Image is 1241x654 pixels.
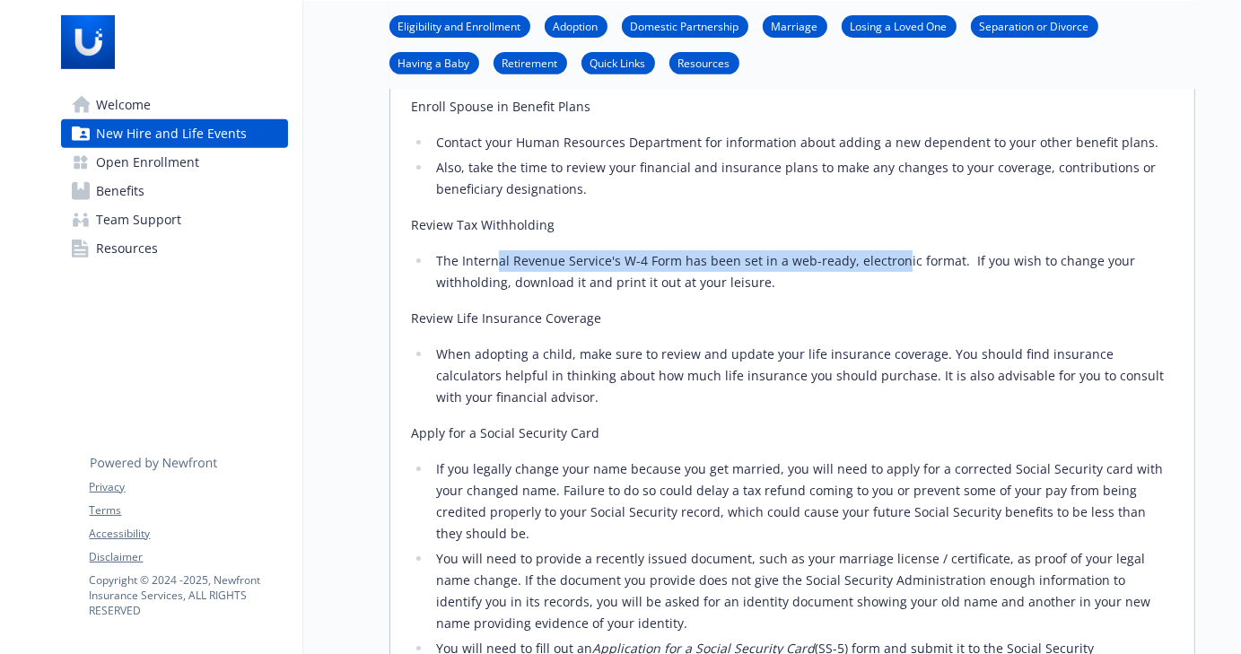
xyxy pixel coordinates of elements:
[61,119,288,148] a: New Hire and Life Events
[61,91,288,119] a: Welcome
[97,234,159,263] span: Resources
[581,54,655,71] a: Quick Links
[61,205,288,234] a: Team Support
[432,250,1173,293] li: The Internal Revenue Service's W-4 Form has been set in a web-ready, electronic format. If you wi...
[412,96,1173,118] p: Enroll Spouse in Benefit Plans
[61,148,288,177] a: Open Enrollment
[842,17,957,34] a: Losing a Loved One
[971,17,1098,34] a: Separation or Divorce
[669,54,739,71] a: Resources
[412,308,1173,329] p: Review Life Insurance Coverage
[412,423,1173,444] p: Apply for a Social Security Card
[432,458,1173,545] li: If you legally change your name because you get married, you will need to apply for a corrected S...
[97,91,152,119] span: Welcome
[412,214,1173,236] p: Review Tax Withholding
[432,344,1173,408] li: When adopting a child, make sure to review and update your life insurance coverage. You should fi...
[545,17,607,34] a: Adoption
[90,526,287,542] a: Accessibility
[389,54,479,71] a: Having a Baby
[90,502,287,519] a: Terms
[90,549,287,565] a: Disclaimer
[97,177,145,205] span: Benefits
[97,148,200,177] span: Open Enrollment
[90,479,287,495] a: Privacy
[90,572,287,618] p: Copyright © 2024 - 2025 , Newfront Insurance Services, ALL RIGHTS RESERVED
[432,157,1173,200] li: Also, take the time to review your financial and insurance plans to make any changes to your cove...
[432,132,1173,153] li: Contact your Human Resources Department for information about adding a new dependent to your othe...
[432,548,1173,634] li: You will need to provide a recently issued document, such as your marriage license / certificate,...
[389,17,530,34] a: Eligibility and Enrollment
[97,205,182,234] span: Team Support
[97,119,248,148] span: New Hire and Life Events
[622,17,748,34] a: Domestic Partnership
[61,234,288,263] a: Resources
[763,17,827,34] a: Marriage
[61,177,288,205] a: Benefits
[494,54,567,71] a: Retirement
